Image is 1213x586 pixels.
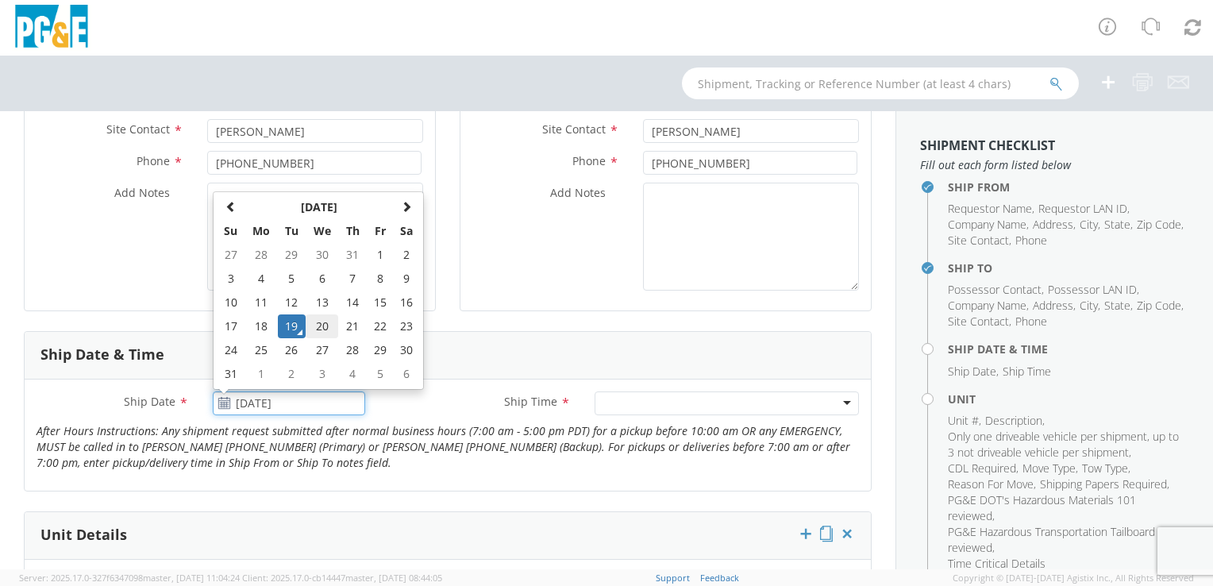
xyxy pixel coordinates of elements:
[367,362,394,386] td: 5
[953,572,1194,584] span: Copyright © [DATE]-[DATE] Agistix Inc., All Rights Reserved
[1048,282,1137,297] span: Possessor LAN ID
[572,153,606,168] span: Phone
[393,362,420,386] td: 6
[948,413,981,429] li: ,
[245,314,278,338] td: 18
[948,298,1029,314] li: ,
[217,267,245,291] td: 3
[338,362,366,386] td: 4
[1082,461,1130,476] li: ,
[278,362,306,386] td: 2
[278,314,306,338] td: 19
[948,461,1016,476] span: CDL Required
[12,5,91,52] img: pge-logo-06675f144f4cfa6a6814.png
[948,217,1029,233] li: ,
[338,338,366,362] td: 28
[306,291,339,314] td: 13
[948,429,1185,461] li: ,
[137,153,170,168] span: Phone
[393,219,420,243] th: Sa
[700,572,739,584] a: Feedback
[1104,217,1130,232] span: State
[306,219,339,243] th: We
[948,343,1189,355] h4: Ship Date & Time
[1104,217,1133,233] li: ,
[504,394,557,409] span: Ship Time
[948,298,1026,313] span: Company Name
[367,291,394,314] td: 15
[1022,461,1078,476] li: ,
[338,243,366,267] td: 31
[948,492,1136,523] span: PG&E DOT's Hazardous Materials 101 reviewed
[1038,201,1127,216] span: Requestor LAN ID
[948,556,1045,571] span: Time Critical Details
[367,267,394,291] td: 8
[1022,461,1076,476] span: Move Type
[985,413,1045,429] li: ,
[245,291,278,314] td: 11
[278,243,306,267] td: 29
[278,338,306,362] td: 26
[245,338,278,362] td: 25
[393,291,420,314] td: 16
[948,233,1009,248] span: Site Contact
[367,219,394,243] th: Fr
[948,524,1155,555] span: PG&E Hazardous Transportation Tailboard reviewed
[948,461,1019,476] li: ,
[1033,298,1076,314] li: ,
[19,572,240,584] span: Server: 2025.17.0-327f6347098
[948,524,1185,556] li: ,
[124,394,175,409] span: Ship Date
[242,572,442,584] span: Client: 2025.17.0-cb14447
[948,364,996,379] span: Ship Date
[948,413,979,428] span: Unit #
[217,219,245,243] th: Su
[948,201,1034,217] li: ,
[1015,233,1047,248] span: Phone
[306,267,339,291] td: 6
[1033,298,1073,313] span: Address
[1080,217,1100,233] li: ,
[338,291,366,314] td: 14
[948,429,1179,460] span: Only one driveable vehicle per shipment, up to 3 not driveable vehicle per shipment
[401,201,412,212] span: Next Month
[1137,217,1184,233] li: ,
[682,67,1079,99] input: Shipment, Tracking or Reference Number (at least 4 chars)
[1104,298,1133,314] li: ,
[393,314,420,338] td: 23
[948,364,999,380] li: ,
[1104,298,1130,313] span: State
[114,185,170,200] span: Add Notes
[217,314,245,338] td: 17
[1082,461,1128,476] span: Tow Type
[1080,298,1100,314] li: ,
[217,291,245,314] td: 10
[948,201,1032,216] span: Requestor Name
[393,243,420,267] td: 2
[1137,298,1181,313] span: Zip Code
[338,267,366,291] td: 7
[985,413,1042,428] span: Description
[40,347,164,363] h3: Ship Date & Time
[1137,298,1184,314] li: ,
[948,282,1042,297] span: Possessor Contact
[37,423,850,470] i: After Hours Instructions: Any shipment request submitted after normal business hours (7:00 am - 5...
[217,243,245,267] td: 27
[550,185,606,200] span: Add Notes
[106,121,170,137] span: Site Contact
[948,217,1026,232] span: Company Name
[367,243,394,267] td: 1
[225,201,237,212] span: Previous Month
[1003,364,1051,379] span: Ship Time
[278,291,306,314] td: 12
[306,362,339,386] td: 3
[948,233,1011,249] li: ,
[367,338,394,362] td: 29
[245,243,278,267] td: 28
[1080,298,1098,313] span: City
[338,314,366,338] td: 21
[143,572,240,584] span: master, [DATE] 11:04:24
[1137,217,1181,232] span: Zip Code
[1040,476,1167,492] span: Shipping Papers Required
[217,338,245,362] td: 24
